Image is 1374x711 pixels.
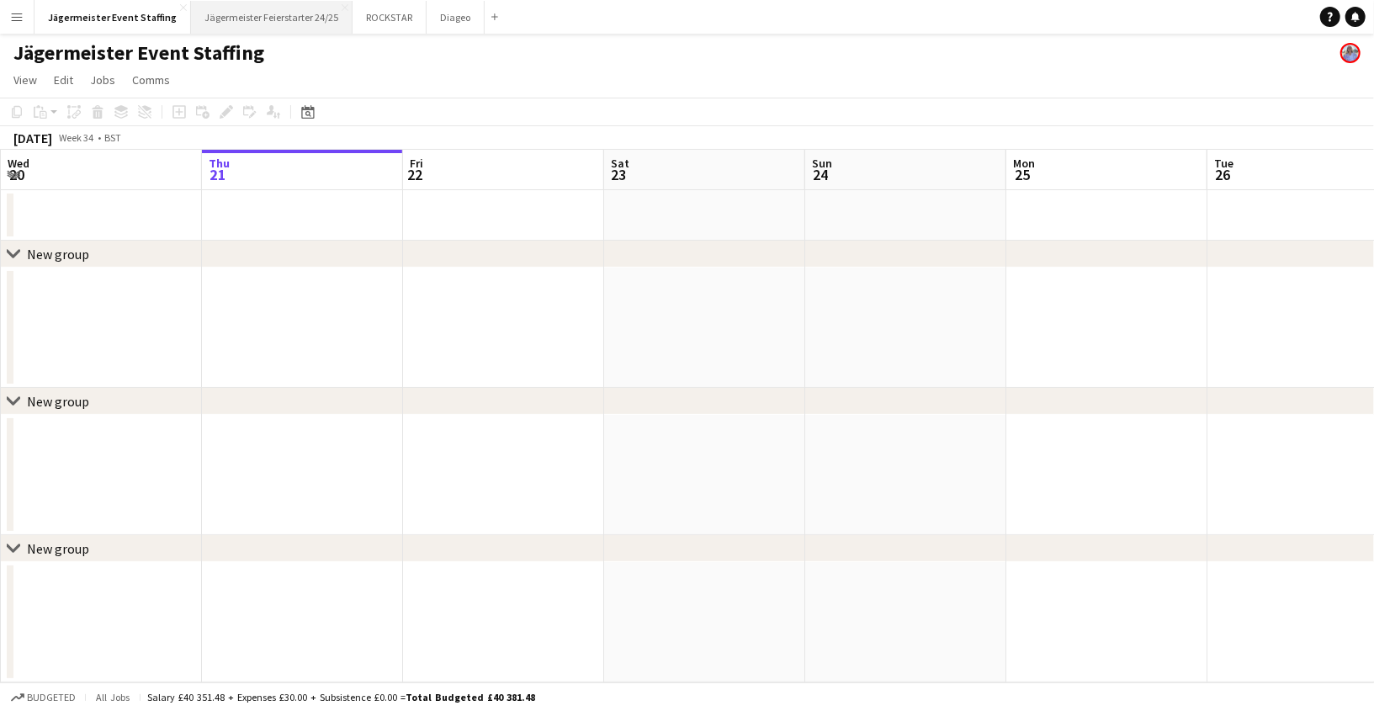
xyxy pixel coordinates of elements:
a: Edit [47,69,80,91]
span: 22 [407,165,423,184]
span: 24 [809,165,832,184]
div: New group [27,393,89,410]
button: Budgeted [8,688,78,707]
div: [DATE] [13,130,52,146]
span: Wed [8,156,29,171]
a: View [7,69,44,91]
span: Edit [54,72,73,88]
button: Jägermeister Event Staffing [34,1,191,34]
div: BST [104,131,121,144]
button: Diageo [427,1,485,34]
span: Comms [132,72,170,88]
div: Salary £40 351.48 + Expenses £30.00 + Subsistence £0.00 = [147,691,535,703]
span: Total Budgeted £40 381.48 [406,691,535,703]
span: Thu [209,156,230,171]
span: Budgeted [27,692,76,703]
span: 21 [206,165,230,184]
div: New group [27,540,89,557]
a: Jobs [83,69,122,91]
span: Sun [812,156,832,171]
span: 20 [5,165,29,184]
button: ROCKSTAR [353,1,427,34]
span: Fri [410,156,423,171]
span: 26 [1212,165,1233,184]
div: New group [27,246,89,263]
span: View [13,72,37,88]
span: Jobs [90,72,115,88]
span: Week 34 [56,131,98,144]
span: Mon [1013,156,1035,171]
span: 25 [1011,165,1035,184]
h1: Jägermeister Event Staffing [13,40,264,66]
span: 23 [608,165,629,184]
app-user-avatar: Lucy Hillier [1340,43,1361,63]
button: Jägermeister Feierstarter 24/25 [191,1,353,34]
span: Sat [611,156,629,171]
span: All jobs [93,691,133,703]
span: Tue [1214,156,1233,171]
a: Comms [125,69,177,91]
